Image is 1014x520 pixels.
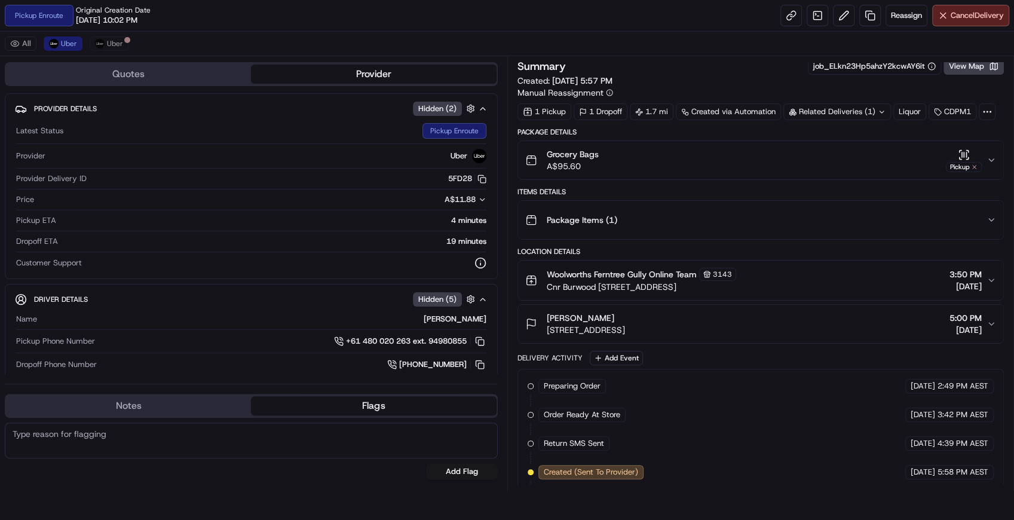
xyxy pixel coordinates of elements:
[547,148,599,160] span: Grocery Bags
[387,358,486,371] a: [PHONE_NUMBER]
[34,104,97,114] span: Provider Details
[42,314,486,325] div: [PERSON_NAME]
[418,294,457,305] span: Hidden ( 5 )
[49,39,59,48] img: uber-new-logo.jpeg
[544,409,620,420] span: Order Ready At Store
[107,39,123,48] span: Uber
[517,61,566,72] h3: Summary
[16,173,87,184] span: Provider Delivery ID
[946,149,982,172] button: Pickup
[95,39,105,48] img: uber-new-logo.jpeg
[911,438,935,449] span: [DATE]
[16,151,45,161] span: Provider
[911,467,935,478] span: [DATE]
[938,467,988,478] span: 5:58 PM AEST
[547,281,736,293] span: Cnr Burwood [STREET_ADDRESS]
[472,149,486,163] img: uber-new-logo.jpeg
[951,10,1004,21] span: Cancel Delivery
[15,99,488,118] button: Provider DetailsHidden (2)
[547,324,625,336] span: [STREET_ADDRESS]
[16,314,37,325] span: Name
[16,215,56,226] span: Pickup ETA
[61,39,77,48] span: Uber
[932,5,1009,26] button: CancelDelivery
[547,160,599,172] span: A$95.60
[946,162,982,172] div: Pickup
[15,289,488,309] button: Driver DetailsHidden (5)
[949,280,982,292] span: [DATE]
[547,312,614,324] span: [PERSON_NAME]
[517,353,583,363] div: Delivery Activity
[544,467,638,478] span: Created (Sent To Provider)
[413,292,478,307] button: Hidden (5)
[517,75,612,87] span: Created:
[418,103,457,114] span: Hidden ( 2 )
[518,141,1004,179] button: Grocery BagsA$95.60Pickup
[518,305,1004,343] button: [PERSON_NAME][STREET_ADDRESS]5:00 PM[DATE]
[943,58,1004,75] button: View Map
[630,103,673,120] div: 1.7 mi
[938,438,988,449] span: 4:39 PM AEST
[676,103,781,120] a: Created via Automation
[16,359,97,370] span: Dropoff Phone Number
[518,261,1004,300] button: Woolworths Ferntree Gully Online Team3143Cnr Burwood [STREET_ADDRESS]3:50 PM[DATE]
[518,201,1004,239] button: Package Items (1)
[251,65,496,84] button: Provider
[911,409,935,420] span: [DATE]
[929,103,976,120] div: CDPM1
[893,103,926,120] div: Liquor
[544,381,601,391] span: Preparing Order
[76,5,151,15] span: Original Creation Date
[552,75,612,86] span: [DATE] 5:57 PM
[63,236,486,247] div: 19 minutes
[90,36,128,51] button: Uber
[938,381,988,391] span: 2:49 PM AEST
[34,295,88,304] span: Driver Details
[16,258,82,268] span: Customer Support
[517,127,1004,137] div: Package Details
[445,194,476,204] span: A$11.88
[517,103,571,120] div: 1 Pickup
[16,126,63,136] span: Latest Status
[517,187,1004,197] div: Items Details
[938,409,988,420] span: 3:42 PM AEST
[544,438,604,449] span: Return SMS Sent
[886,5,927,26] button: Reassign
[547,268,697,280] span: Woolworths Ferntree Gully Online Team
[16,236,58,247] span: Dropoff ETA
[251,396,496,415] button: Flags
[911,381,935,391] span: [DATE]
[891,10,922,21] span: Reassign
[517,87,613,99] button: Manual Reassignment
[448,173,486,184] button: 5FD28
[61,215,486,226] div: 4 minutes
[399,359,467,370] span: [PHONE_NUMBER]
[5,36,36,51] button: All
[517,87,604,99] span: Manual Reassignment
[949,324,982,336] span: [DATE]
[574,103,627,120] div: 1 Dropoff
[334,335,486,348] a: +61 480 020 263 ext. 94980855
[16,194,34,205] span: Price
[517,247,1004,256] div: Location Details
[451,151,467,161] span: Uber
[426,463,498,480] button: Add Flag
[783,103,891,120] div: Related Deliveries (1)
[547,214,617,226] span: Package Items ( 1 )
[6,396,251,415] button: Notes
[413,101,478,116] button: Hidden (2)
[381,194,486,205] button: A$11.88
[346,336,467,347] span: +61 480 020 263 ext. 94980855
[949,312,982,324] span: 5:00 PM
[44,36,82,51] button: Uber
[590,351,643,365] button: Add Event
[6,65,251,84] button: Quotes
[713,270,732,279] span: 3143
[813,61,936,72] button: job_ELkn23Hp5ahzY2kcwAY6it
[76,15,137,26] span: [DATE] 10:02 PM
